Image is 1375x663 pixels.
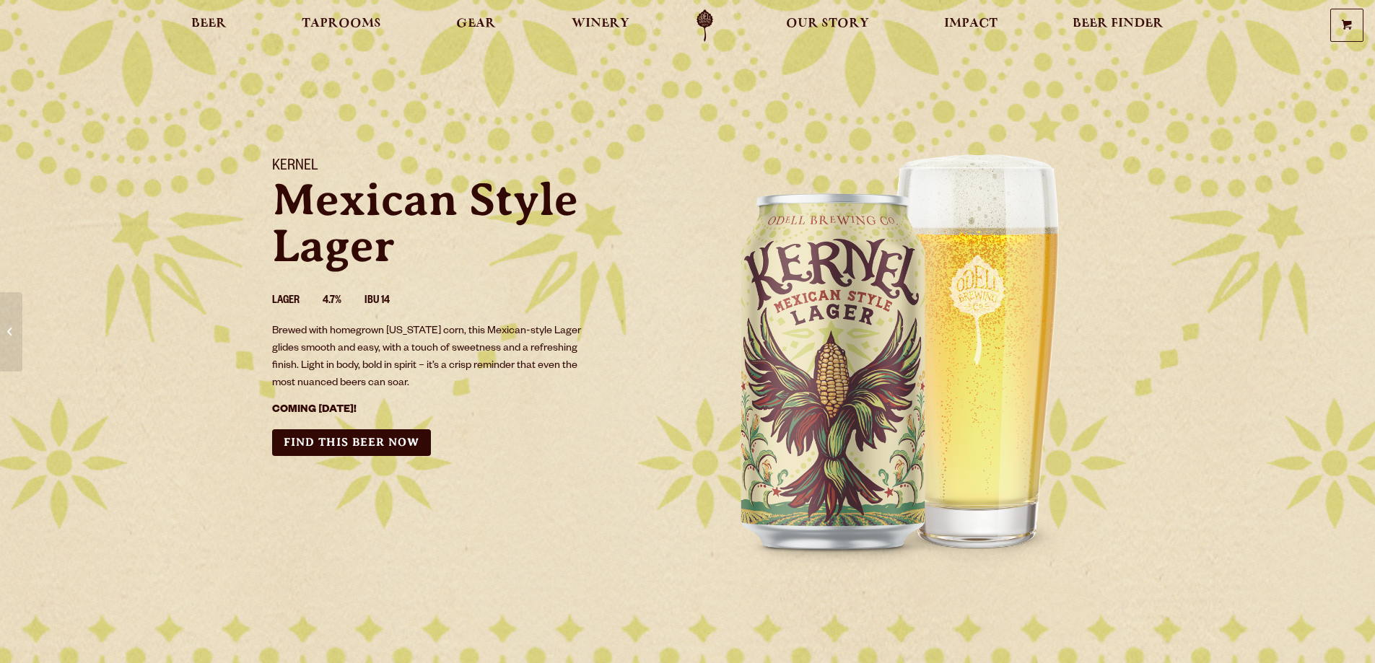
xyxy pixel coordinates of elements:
a: Gear [447,9,505,42]
span: Impact [944,18,998,30]
p: Mexican Style Lager [272,177,671,269]
li: Lager [272,292,323,311]
span: Taprooms [302,18,381,30]
a: Winery [562,9,639,42]
a: Odell Home [678,9,732,42]
span: Our Story [786,18,869,30]
p: Brewed with homegrown [US_STATE] corn, this Mexican-style Lager glides smooth and easy, with a to... [272,323,591,392]
a: Beer Finder [1063,9,1173,42]
a: Impact [935,9,1007,42]
li: IBU 14 [365,292,413,311]
strong: COMING [DATE]! [272,405,357,416]
span: Beer [191,18,227,30]
a: Our Story [777,9,878,42]
h1: Kernel [272,158,671,177]
a: Beer [182,9,236,42]
li: 4.7% [323,292,365,311]
a: Taprooms [292,9,390,42]
span: Beer Finder [1073,18,1164,30]
span: Gear [456,18,496,30]
span: Winery [572,18,629,30]
a: Find this Beer Now [272,429,431,456]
